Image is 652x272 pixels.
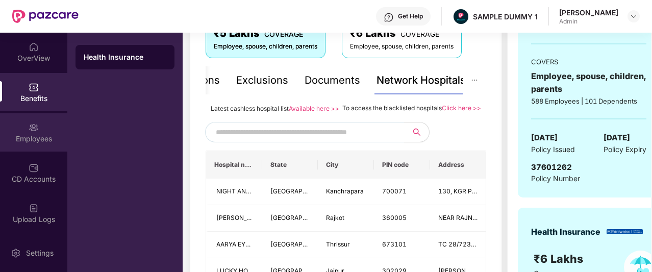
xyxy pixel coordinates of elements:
button: search [404,122,430,142]
img: Pazcare_Alternative_logo-01-01.png [454,9,468,24]
span: Address [438,161,478,169]
th: State [262,151,318,179]
img: svg+xml;base64,PHN2ZyBpZD0iRW1wbG95ZWVzIiB4bWxucz0iaHR0cDovL3d3dy53My5vcmcvMjAwMC9zdmciIHdpZHRoPS... [29,122,39,133]
img: svg+xml;base64,PHN2ZyBpZD0iSG9tZSIgeG1sbnM9Imh0dHA6Ly93d3cudzMub3JnLzIwMDAvc3ZnIiB3aWR0aD0iMjAiIG... [29,42,39,52]
span: Policy Number [531,174,580,183]
img: New Pazcare Logo [12,10,79,23]
span: Policy Issued [531,144,575,155]
div: ₹6 Lakhs [350,26,454,41]
span: Kanchrapara [326,187,364,195]
div: 588 Employees | 101 Dependents [531,96,646,106]
td: 130, KGR Path, North 24 Parganas [430,179,486,205]
th: City [318,151,374,179]
img: svg+xml;base64,PHN2ZyBpZD0iRHJvcGRvd24tMzJ4MzIiIHhtbG5zPSJodHRwOi8vd3d3LnczLm9yZy8yMDAwL3N2ZyIgd2... [630,12,638,20]
div: Health Insurance [84,52,166,62]
span: Hospital name [214,161,254,169]
span: [DATE] [604,132,630,144]
div: [PERSON_NAME] [559,8,618,17]
span: AARYA EYE CARE [216,240,267,248]
div: SAMPLE DUMMY 1 [473,12,538,21]
img: svg+xml;base64,PHN2ZyBpZD0iQmVuZWZpdHMiIHhtbG5zPSJodHRwOi8vd3d3LnczLm9yZy8yMDAwL3N2ZyIgd2lkdGg9Ij... [29,82,39,92]
span: search [404,128,429,136]
td: Netradeep Maxivision Eye Hospitals Pvt Ltd [206,205,262,232]
td: West Bengal [262,179,318,205]
th: Hospital name [206,151,262,179]
th: Address [430,151,486,179]
span: To access the blacklisted hospitals [342,104,442,112]
span: [DATE] [531,132,558,144]
div: Employee, spouse, children, parents [214,42,317,52]
img: insurerLogo [607,229,643,235]
span: 673101 [382,240,407,248]
div: ₹5 Lakhs [214,26,317,41]
a: Click here >> [442,104,481,112]
th: PIN code [374,151,430,179]
td: NEAR RAJNAGAR CHOWK NANA MUVA MAIN ROAD, BESIDE SURYAMUKHI HANUMAN TEMPLE [430,205,486,232]
td: Rajkot [318,205,374,232]
td: Kerala [262,232,318,258]
td: TC 28/723/1,2ND FLOOR PALLITHANAM, BUS STAND [430,232,486,258]
span: COVERAGE [264,30,303,38]
span: ellipsis [471,77,478,84]
span: [PERSON_NAME] Eye Hospitals Pvt Ltd [216,214,329,221]
img: svg+xml;base64,PHN2ZyBpZD0iSGVscC0zMngzMiIgeG1sbnM9Imh0dHA6Ly93d3cudzMub3JnLzIwMDAvc3ZnIiB3aWR0aD... [384,12,394,22]
span: [GEOGRAPHIC_DATA] [270,187,334,195]
div: Employee, spouse, children, parents [350,42,454,52]
span: [GEOGRAPHIC_DATA] [270,214,334,221]
div: Admin [559,17,618,26]
span: [GEOGRAPHIC_DATA] [270,240,334,248]
span: TC 28/723/1,2ND FLOOR PALLITHANAM, BUS STAND [438,240,597,248]
td: AARYA EYE CARE [206,232,262,258]
img: svg+xml;base64,PHN2ZyBpZD0iU2V0dGluZy0yMHgyMCIgeG1sbnM9Imh0dHA6Ly93d3cudzMub3JnLzIwMDAvc3ZnIiB3aW... [11,248,21,258]
div: Exclusions [236,72,288,88]
span: 360005 [382,214,407,221]
td: NIGHT ANGEL NURSING HOME [206,179,262,205]
img: svg+xml;base64,PHN2ZyBpZD0iVXBsb2FkX0xvZ3MiIGRhdGEtbmFtZT0iVXBsb2FkIExvZ3MiIHhtbG5zPSJodHRwOi8vd3... [29,203,39,213]
span: Latest cashless hospital list [211,105,289,112]
div: Health Insurance [531,226,600,238]
span: 37601262 [531,162,572,172]
div: Documents [305,72,360,88]
span: 700071 [382,187,407,195]
img: svg+xml;base64,PHN2ZyBpZD0iQ0RfQWNjb3VudHMiIGRhdGEtbmFtZT0iQ0QgQWNjb3VudHMiIHhtbG5zPSJodHRwOi8vd3... [29,163,39,173]
span: NIGHT ANGEL NURSING HOME [216,187,307,195]
button: ellipsis [463,66,486,94]
td: Gujarat [262,205,318,232]
td: Thrissur [318,232,374,258]
div: Settings [23,248,57,258]
span: ₹6 Lakhs [534,252,586,265]
a: Available here >> [289,105,339,112]
span: COVERAGE [400,30,439,38]
div: Network Hospitals [377,72,466,88]
div: COVERS [531,57,646,67]
span: 130, KGR Path, North 24 Parganas [438,187,539,195]
div: Get Help [398,12,423,20]
span: Thrissur [326,240,350,248]
span: Rajkot [326,214,344,221]
td: Kanchrapara [318,179,374,205]
span: Policy Expiry [604,144,646,155]
div: Employee, spouse, children, parents [531,70,646,95]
